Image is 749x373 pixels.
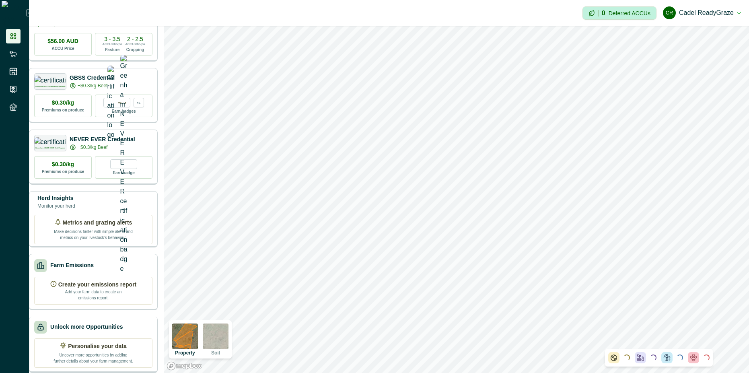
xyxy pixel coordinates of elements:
p: Monitor your herd [37,202,75,210]
a: Mapbox logo [167,361,202,371]
p: Unlock more Opportunities [50,323,123,331]
p: Tier 1 [118,100,126,105]
p: $0.30/kg [52,99,74,107]
p: +$0.3/kg Beef [78,144,107,151]
p: $0.30/kg [52,160,74,169]
p: ACCUs/ha/pa [126,42,145,47]
p: Make decisions faster with simple alerts and metrics on your livestock’s behaviour. [53,227,134,241]
img: Logo [2,1,26,25]
p: Herd Insights [37,194,75,202]
img: certification logo [107,66,115,140]
p: Premiums on produce [42,169,84,175]
p: Farm Emissions [50,261,94,270]
button: Cadel ReadyGrazeCadel ReadyGraze [663,3,741,23]
img: property preview [172,324,198,349]
p: Earn badge [113,169,134,176]
p: NEVER EVER Credential [70,135,135,144]
p: Earn badges [111,107,136,114]
p: Premiums on produce [42,107,84,113]
p: 2 - 2.5 [127,36,143,42]
p: Pasture [105,47,120,53]
p: Greenham Beef Sustainability Standard [35,86,65,87]
p: ACCU Price [51,45,74,52]
p: Uncover more opportunities by adding further details about your farm management. [53,350,134,364]
p: Create your emissions report [58,280,137,289]
p: 3 - 3.5 [104,36,120,42]
p: 0 [602,10,605,16]
p: 1+ [137,100,140,105]
p: Personalise your data [68,342,127,350]
img: certification logo [34,137,67,145]
p: Property [175,350,195,355]
p: $56.00 AUD [47,37,78,45]
p: Metrics and grazing alerts [63,218,132,227]
img: soil preview [203,324,228,349]
div: more credentials avaialble [134,98,144,107]
p: Cropping [126,47,144,53]
p: Greenham NEVER EVER Beef Program [35,147,65,149]
p: GBSS Credential [70,74,115,82]
p: ACCUs/ha/pa [103,42,122,47]
img: Greenham NEVER EVER certification badge [120,55,128,274]
p: Add your farm data to create an emissions report. [63,289,123,301]
p: Deferred ACCUs [609,10,650,16]
p: +$0.3/kg Beef [78,82,107,89]
img: certification logo [34,76,67,84]
p: Soil [211,350,220,355]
